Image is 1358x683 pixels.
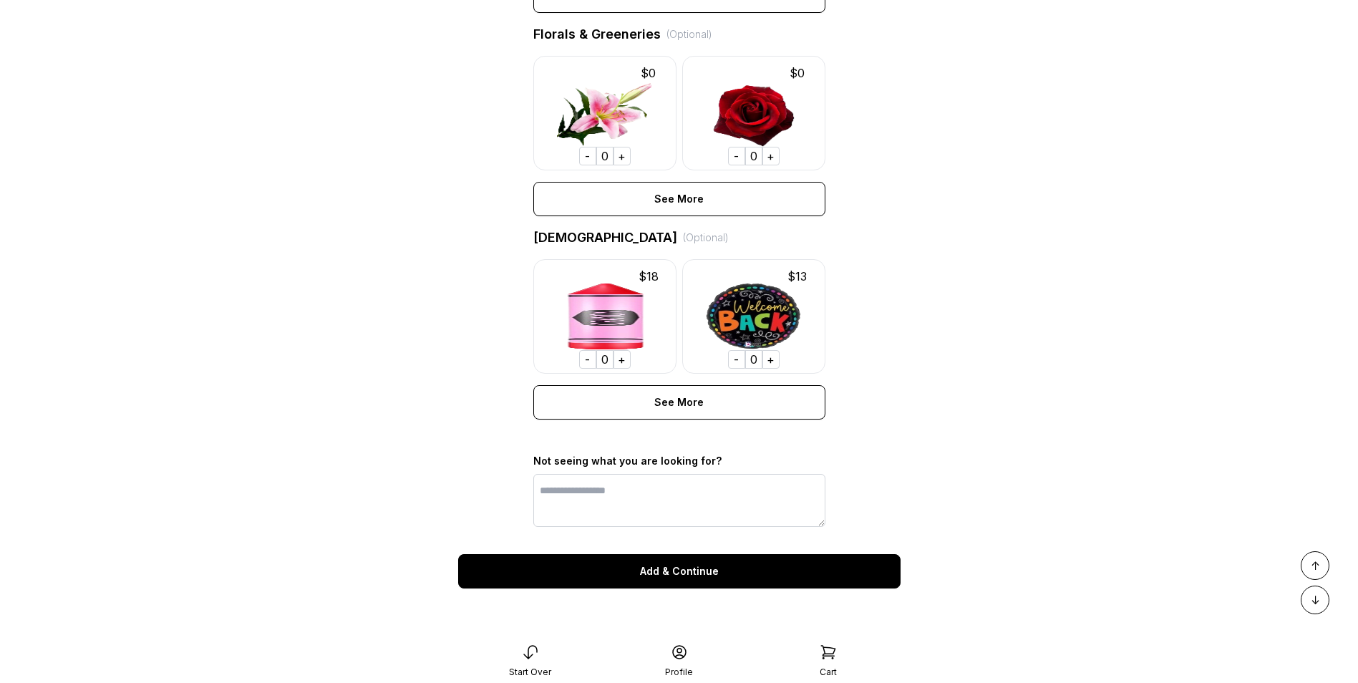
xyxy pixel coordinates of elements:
div: Not seeing what you are looking for? [533,454,825,468]
div: Florals & Greeneries [533,24,825,44]
img: - [533,259,676,374]
div: $ 18 [626,268,670,285]
span: ↓ [1311,591,1320,609]
div: + [762,147,780,165]
span: ↑ [1311,557,1320,574]
div: 0 [745,350,762,369]
div: (Optional) [666,27,712,42]
div: $ 13 [775,268,819,285]
div: - [728,147,745,165]
div: 0 [596,350,613,369]
div: $ 0 [626,64,670,82]
div: - [579,147,596,165]
div: See More [533,182,825,216]
div: $ 0 [775,64,819,82]
div: Profile [665,667,693,678]
div: Add & Continue [458,554,901,588]
img: - [533,56,676,170]
div: (Optional) [683,231,729,245]
img: - [682,259,825,374]
div: - [579,350,596,369]
div: 0 [596,147,613,165]
div: + [762,350,780,369]
div: + [613,350,631,369]
div: 0 [745,147,762,165]
div: Cart [820,667,837,678]
div: Start Over [509,667,551,678]
div: - [728,350,745,369]
img: - [682,56,825,170]
div: + [613,147,631,165]
div: [DEMOGRAPHIC_DATA] [533,228,825,248]
div: See More [533,385,825,420]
